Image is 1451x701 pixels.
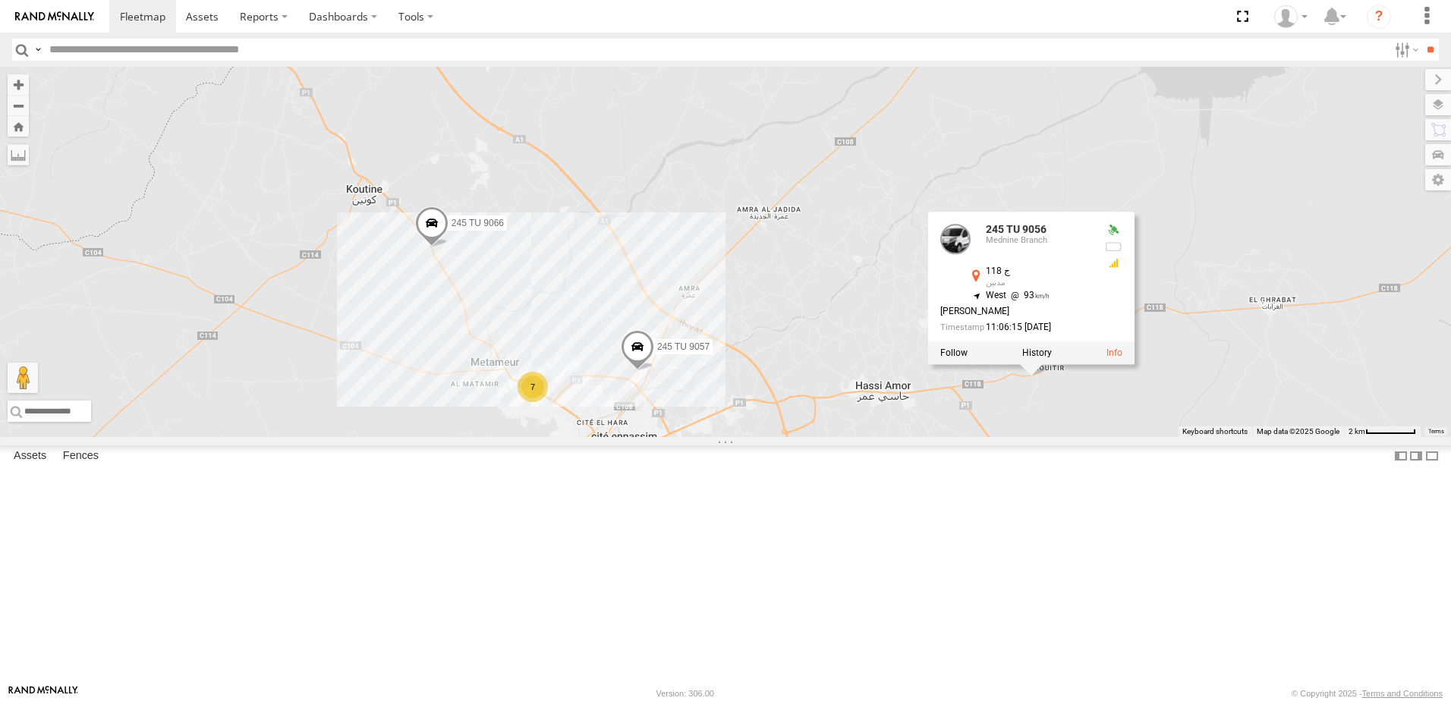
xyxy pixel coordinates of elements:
[1389,39,1421,61] label: Search Filter Options
[32,39,44,61] label: Search Query
[1104,241,1122,253] div: No battery health information received from this device.
[8,116,29,137] button: Zoom Home
[1022,348,1052,359] label: View Asset History
[1344,426,1421,437] button: Map Scale: 2 km per 63 pixels
[1393,445,1409,467] label: Dock Summary Table to the Left
[6,445,54,467] label: Assets
[940,306,1092,316] div: [PERSON_NAME]
[55,445,106,467] label: Fences
[986,290,1006,300] span: West
[8,74,29,95] button: Zoom in
[1362,689,1443,698] a: Terms and Conditions
[1269,5,1313,28] div: Nejah Benkhalifa
[1182,426,1248,437] button: Keyboard shortcuts
[8,686,78,701] a: Visit our Website
[1367,5,1391,29] i: ?
[1428,429,1444,435] a: Terms (opens in new tab)
[986,278,1092,288] div: مدنين
[986,224,1047,236] a: 245 TU 9056
[940,225,971,255] a: View Asset Details
[657,341,710,352] span: 245 TU 9057
[1349,427,1365,435] span: 2 km
[8,144,29,165] label: Measure
[518,372,548,402] div: 7
[15,11,94,22] img: rand-logo.svg
[940,348,968,359] label: Realtime tracking of Asset
[1425,169,1451,190] label: Map Settings
[1104,225,1122,237] div: Valid GPS Fix
[656,689,714,698] div: Version: 306.00
[8,95,29,116] button: Zoom out
[1292,689,1443,698] div: © Copyright 2025 -
[1409,445,1424,467] label: Dock Summary Table to the Right
[1006,290,1050,300] span: 93
[8,363,38,393] button: Drag Pegman onto the map to open Street View
[452,218,504,228] span: 245 TU 9066
[986,236,1092,245] div: Mednine Branch
[986,267,1092,277] div: ج 118
[1104,257,1122,269] div: GSM Signal = 3
[940,323,1092,333] div: Date/time of location update
[1106,348,1122,359] a: View Asset Details
[1257,427,1339,435] span: Map data ©2025 Google
[1424,445,1440,467] label: Hide Summary Table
